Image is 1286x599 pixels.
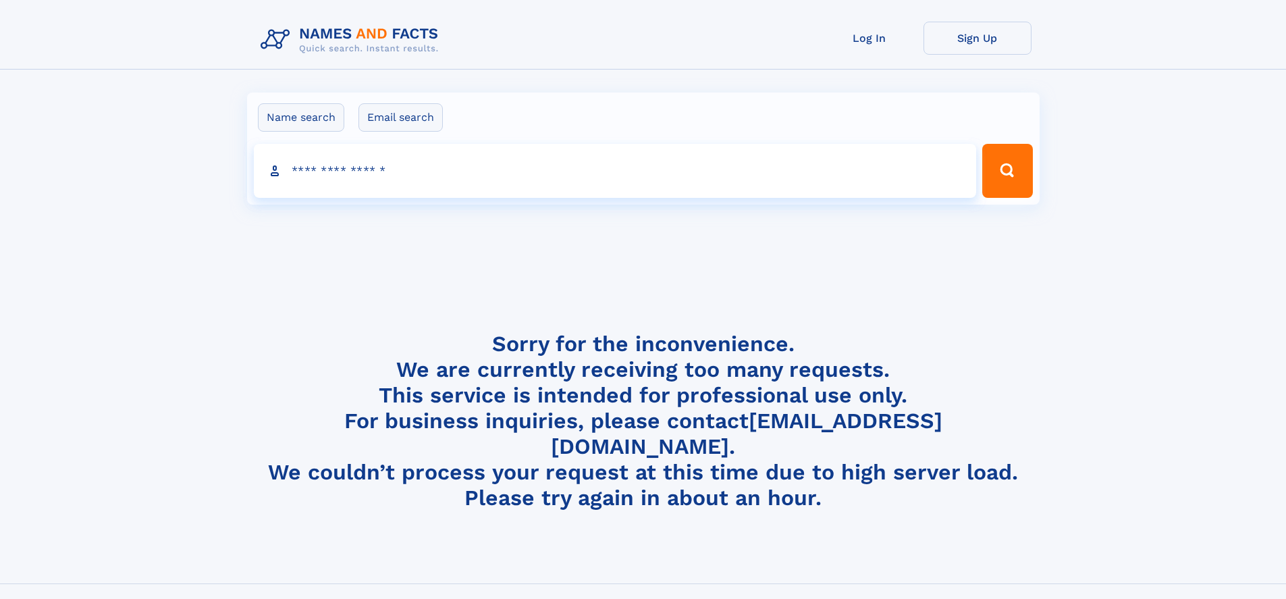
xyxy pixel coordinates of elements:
[923,22,1032,55] a: Sign Up
[255,22,450,58] img: Logo Names and Facts
[255,331,1032,511] h4: Sorry for the inconvenience. We are currently receiving too many requests. This service is intend...
[254,144,977,198] input: search input
[258,103,344,132] label: Name search
[982,144,1032,198] button: Search Button
[551,408,942,459] a: [EMAIL_ADDRESS][DOMAIN_NAME]
[358,103,443,132] label: Email search
[815,22,923,55] a: Log In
